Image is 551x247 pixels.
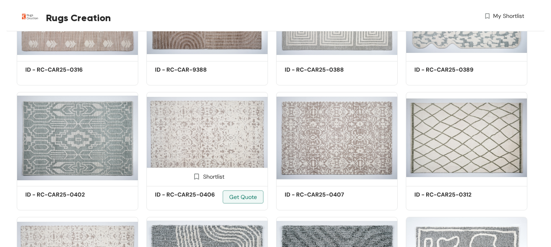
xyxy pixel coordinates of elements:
span: Rugs Creation [46,11,111,25]
h5: ID - RC-CAR-9388 [155,66,224,74]
div: Shortlist [190,172,224,180]
img: wishlist [484,12,491,20]
h5: ID - RC-CAR25-0316 [25,66,95,74]
button: Get Quote [223,190,263,203]
h5: ID - RC-CAR25-0389 [414,66,484,74]
span: Get Quote [229,192,257,201]
img: a1fe8f3f-5a34-4502-82cc-2cc7dca9c76c [17,92,138,184]
h5: ID - RC-CAR25-0407 [285,190,354,199]
img: Shortlist [193,173,200,180]
h5: ID - RC-CAR25-0312 [414,190,484,199]
img: Buyer Portal [17,3,43,30]
h5: ID - RC-CAR25-0402 [25,190,95,199]
img: 5634232d-b1db-4385-bdb1-55c63c6f26db [276,92,398,184]
h5: ID - RC-CAR25-0388 [285,66,354,74]
h5: ID - RC-CAR25-0406 [155,190,224,199]
img: ead87173-8aa6-4699-9b1e-45290b9504d4 [406,92,527,184]
img: 1be1db41-867b-42f6-9c7d-4fd217895ff0 [146,92,268,184]
span: My Shortlist [493,12,524,20]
